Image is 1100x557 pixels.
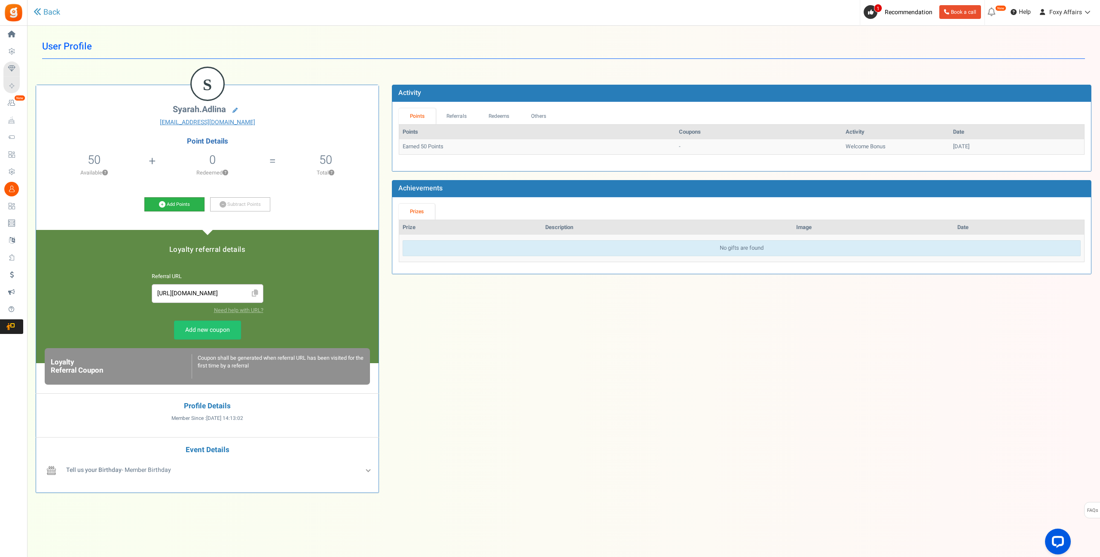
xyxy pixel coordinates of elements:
[42,34,1085,59] h1: User Profile
[542,220,793,235] th: Description
[398,183,443,193] b: Achievements
[885,8,932,17] span: Recommendation
[43,402,372,410] h4: Profile Details
[192,354,364,379] div: Coupon shall be generated when referral URL has been visited for the first time by a referral
[1049,8,1082,17] span: Foxy Affairs
[156,169,268,177] p: Redeemed
[14,95,25,101] em: New
[277,169,374,177] p: Total
[399,139,675,154] td: Earned 50 Points
[864,5,936,19] a: 1 Recommendation
[950,125,1084,140] th: Date
[1087,502,1098,519] span: FAQs
[793,220,954,235] th: Image
[403,240,1081,256] div: No gifts are found
[210,197,270,212] a: Subtract Points
[954,220,1084,235] th: Date
[88,151,101,168] span: 50
[43,118,372,127] a: [EMAIL_ADDRESS][DOMAIN_NAME]
[675,139,842,154] td: -
[174,321,241,340] a: Add new coupon
[477,108,520,124] a: Redeems
[520,108,557,124] a: Others
[953,143,1081,151] div: [DATE]
[3,96,23,110] a: New
[399,204,435,220] a: Prizes
[66,465,122,474] b: Tell us your Birthday
[152,274,263,280] h6: Referral URL
[399,125,675,140] th: Points
[675,125,842,140] th: Coupons
[1017,8,1031,16] span: Help
[36,138,379,145] h4: Point Details
[51,358,192,374] h6: Loyalty Referral Coupon
[874,4,882,12] span: 1
[842,139,950,154] td: Welcome Bonus
[144,197,205,212] a: Add Points
[223,170,228,176] button: ?
[319,153,332,166] h5: 50
[329,170,334,176] button: ?
[398,88,421,98] b: Activity
[171,415,243,422] span: Member Since :
[842,125,950,140] th: Activity
[192,68,223,101] figcaption: S
[209,153,216,166] h5: 0
[43,446,372,454] h4: Event Details
[4,3,23,22] img: Gratisfaction
[206,415,243,422] span: [DATE] 14:13:02
[45,246,370,254] h5: Loyalty referral details
[939,5,981,19] a: Book a call
[436,108,478,124] a: Referrals
[248,286,262,301] span: Click to Copy
[399,220,542,235] th: Prize
[1007,5,1034,19] a: Help
[66,465,171,474] span: - Member Birthday
[102,170,108,176] button: ?
[995,5,1006,11] em: New
[173,103,226,116] span: syarah.adlina
[214,306,263,314] a: Need help with URL?
[40,169,148,177] p: Available
[399,108,436,124] a: Points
